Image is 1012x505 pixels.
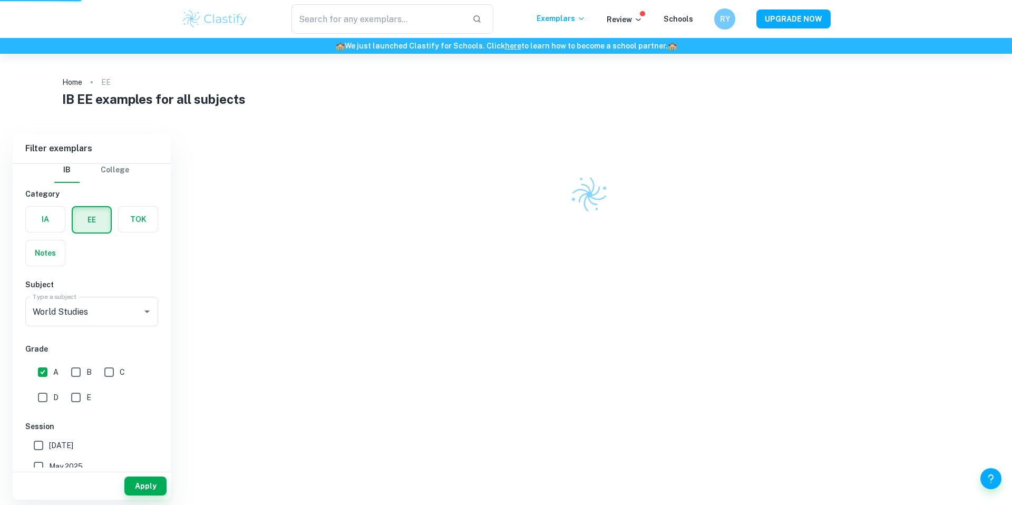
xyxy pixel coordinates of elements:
button: TOK [119,207,158,232]
a: here [505,42,521,50]
span: B [86,366,92,378]
span: May 2025 [49,461,83,472]
span: 🏫 [668,42,677,50]
img: Clastify logo [566,171,613,218]
button: UPGRADE NOW [756,9,831,28]
p: Review [607,14,643,25]
h6: Grade [25,343,158,355]
label: Type a subject [33,292,76,301]
button: Help and Feedback [980,468,1001,489]
h6: Subject [25,279,158,290]
span: A [53,366,59,378]
h6: Category [25,188,158,200]
button: Notes [26,240,65,266]
img: Clastify logo [181,8,248,30]
div: Filter type choice [54,158,129,183]
button: EE [73,207,111,232]
button: College [101,158,129,183]
span: [DATE] [49,440,73,451]
button: RY [714,8,735,30]
button: IA [26,207,65,232]
span: C [120,366,125,378]
button: Apply [124,477,167,496]
h6: Filter exemplars [13,134,171,163]
h6: We just launched Clastify for Schools. Click to learn how to become a school partner. [2,40,1010,52]
button: Open [140,304,154,319]
span: E [86,392,91,403]
p: Exemplars [537,13,586,24]
span: D [53,392,59,403]
a: Schools [664,15,693,23]
a: Home [62,75,82,90]
h6: Session [25,421,158,432]
input: Search for any exemplars... [291,4,464,34]
span: 🏫 [336,42,345,50]
h6: RY [719,13,731,25]
button: IB [54,158,80,183]
h1: IB EE examples for all subjects [62,90,950,109]
p: EE [101,76,111,88]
